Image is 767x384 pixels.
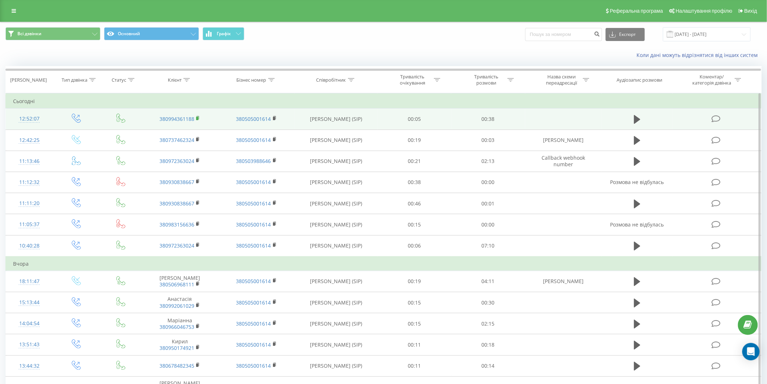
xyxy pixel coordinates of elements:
button: Графік [203,27,244,40]
div: 18:11:47 [13,274,46,289]
div: 11:13:46 [13,154,46,168]
td: 00:38 [377,172,451,193]
td: [PERSON_NAME] (SIP) [295,109,377,130]
td: 00:46 [377,193,451,214]
td: 00:14 [451,355,525,376]
div: [PERSON_NAME] [10,77,47,83]
div: 14:04:54 [13,316,46,331]
div: Статус [112,77,126,83]
span: Графік [217,31,231,36]
td: Маріанна [141,313,218,334]
div: Співробітник [316,77,346,83]
div: 15:13:44 [13,295,46,310]
button: Всі дзвінки [5,27,100,40]
div: 11:12:32 [13,175,46,189]
a: 380505001614 [236,362,271,369]
td: 00:19 [377,271,451,292]
div: 12:52:07 [13,112,46,126]
td: 00:11 [377,355,451,376]
a: 380505001614 [236,341,271,348]
td: [PERSON_NAME] (SIP) [295,271,377,292]
td: 00:11 [377,334,451,355]
div: Бізнес номер [237,77,266,83]
a: 380994361188 [159,115,194,122]
a: 380972363024 [159,158,194,164]
td: 00:06 [377,235,451,257]
div: Аудіозапис розмови [617,77,663,83]
div: 12:42:25 [13,133,46,147]
a: 380505001614 [236,242,271,249]
div: Тип дзвінка [62,77,87,83]
td: [PERSON_NAME] (SIP) [295,313,377,334]
td: 04:11 [451,271,525,292]
td: 00:30 [451,292,525,313]
td: 00:15 [377,313,451,334]
a: 380983156636 [159,221,194,228]
span: Реферальна програма [610,8,663,14]
a: 380930838667 [159,179,194,185]
a: 380505001614 [236,200,271,207]
a: 380505001614 [236,221,271,228]
td: 02:13 [451,151,525,172]
span: Вихід [745,8,757,14]
td: 00:05 [377,109,451,130]
a: 380505001614 [236,299,271,306]
td: 00:38 [451,109,525,130]
td: Кирил [141,334,218,355]
div: 11:11:20 [13,196,46,211]
span: Розмова не відбулась [610,179,664,185]
td: [PERSON_NAME] (SIP) [295,214,377,235]
div: Тривалість очікування [393,74,432,86]
a: 380930838667 [159,200,194,207]
td: [PERSON_NAME] [525,130,602,151]
a: 380505001614 [236,278,271,285]
td: Вчора [6,257,762,271]
div: Тривалість розмови [467,74,506,86]
div: Коментар/категорія дзвінка [691,74,733,86]
td: [PERSON_NAME] (SIP) [295,193,377,214]
div: 10:40:28 [13,239,46,253]
span: Всі дзвінки [17,31,41,37]
input: Пошук за номером [525,28,602,41]
td: [PERSON_NAME] (SIP) [295,355,377,376]
button: Основний [104,27,199,40]
a: 380505001614 [236,179,271,185]
a: 380972363024 [159,242,194,249]
span: Налаштування профілю [676,8,732,14]
td: Callback webhook number [525,151,602,172]
div: Open Intercom Messenger [742,343,760,360]
div: 13:44:32 [13,359,46,373]
a: 380505001614 [236,136,271,143]
td: 07:10 [451,235,525,257]
td: 00:21 [377,151,451,172]
button: Експорт [606,28,645,41]
td: [PERSON_NAME] (SIP) [295,292,377,313]
a: 380503988646 [236,158,271,164]
a: Коли дані можуть відрізнятися вiд інших систем [637,52,762,58]
div: 13:51:43 [13,338,46,352]
td: [PERSON_NAME] (SIP) [295,334,377,355]
td: [PERSON_NAME] (SIP) [295,130,377,151]
td: 02:15 [451,313,525,334]
a: 380506968111 [159,281,194,288]
td: [PERSON_NAME] [525,271,602,292]
td: 00:15 [377,214,451,235]
td: 00:01 [451,193,525,214]
td: Анастасія [141,292,218,313]
td: [PERSON_NAME] (SIP) [295,172,377,193]
a: 380950174921 [159,344,194,351]
a: 380505001614 [236,320,271,327]
td: Сьогодні [6,94,762,109]
td: 00:00 [451,172,525,193]
td: 00:00 [451,214,525,235]
td: 00:15 [377,292,451,313]
a: 380992061029 [159,302,194,309]
td: [PERSON_NAME] [141,271,218,292]
div: Клієнт [168,77,182,83]
td: [PERSON_NAME] (SIP) [295,151,377,172]
a: 380505001614 [236,115,271,122]
td: 00:18 [451,334,525,355]
a: 380966046753 [159,323,194,330]
span: Розмова не відбулась [610,221,664,228]
td: 00:03 [451,130,525,151]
